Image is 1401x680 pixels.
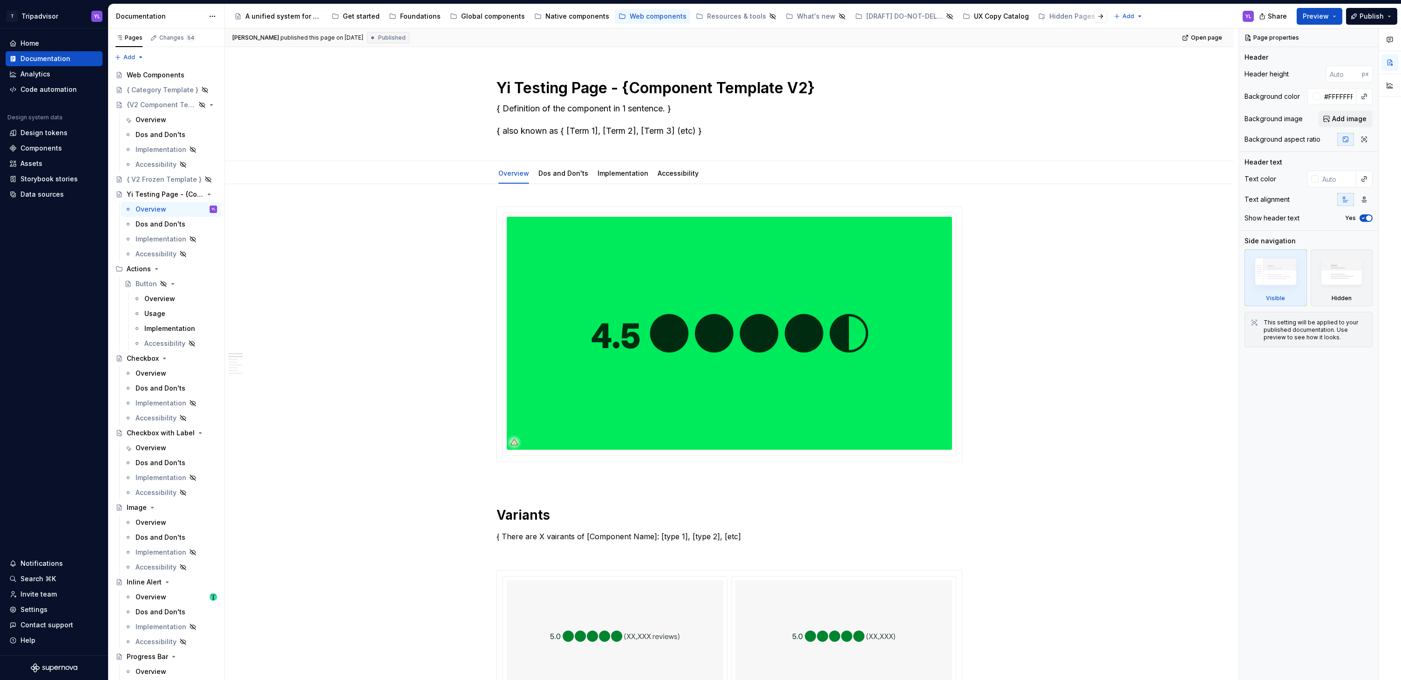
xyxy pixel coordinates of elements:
input: Auto [1320,88,1356,105]
div: Accessibility [136,488,177,497]
a: Get started [328,9,383,24]
div: Side navigation [1245,236,1296,246]
a: OverviewThomas Dittmer [121,590,221,604]
a: Open page [1179,31,1226,44]
div: Overview [136,443,166,453]
button: Publish [1346,8,1397,25]
a: Accessibility [121,634,221,649]
div: Yi Testing Page - {Component Template V2} [127,190,204,199]
div: Code automation [20,85,77,94]
div: Implementation [136,548,186,557]
div: Implementation [136,145,186,154]
p: { There are X vairants of [Component Name]: [type 1], [type 2], [etc] [496,531,962,542]
div: Accessibility [136,160,177,169]
div: Accessibility [136,637,177,646]
a: Accessibility [121,560,221,575]
div: Background image [1245,114,1303,124]
a: Overview [121,440,221,455]
div: Dos and Don'ts [136,130,185,139]
div: Design system data [7,114,62,121]
div: Accessibility [136,563,177,572]
a: Implementation [121,470,221,485]
div: Web Components [127,70,184,80]
a: Code automation [6,82,102,97]
div: Actions [112,261,221,276]
button: Search ⌘K [6,571,102,586]
div: Checkbox [127,354,159,363]
div: Overview [495,163,533,183]
div: Pages [116,34,143,41]
div: Implementation [594,163,652,183]
div: Overview [136,592,166,602]
div: Settings [20,605,48,614]
a: Accessibility [121,411,221,426]
a: Implementation [121,396,221,411]
div: YL [94,13,100,20]
div: A unified system for every journey. [245,12,322,21]
div: [DRAFT] DO-NOT-DELETE [PERSON_NAME] test - DS viewer [866,12,943,21]
div: Implementation [136,234,186,244]
a: Documentation [6,51,102,66]
div: Actions [127,264,151,274]
div: Header [1245,53,1268,62]
div: Inline Alert [127,577,162,587]
div: Overview [136,518,166,527]
div: Progress Bar [127,652,168,661]
div: Design tokens [20,128,68,137]
a: Storybook stories [6,172,102,186]
span: Add image [1332,114,1367,124]
div: Accessibility [136,249,177,259]
div: Checkbox with Label [127,428,195,438]
a: What's new [782,9,850,24]
button: TTripadvisorYL [2,6,106,26]
div: This setting will be applied to your published documentation. Use preview to see how it looks. [1264,319,1367,341]
button: Share [1254,8,1293,25]
div: Implementation [136,473,186,482]
a: Resources & tools [692,9,780,24]
div: Notifications [20,559,63,568]
div: Dos and Don'ts [136,607,185,617]
a: A unified system for every journey. [231,9,326,24]
span: Preview [1303,12,1329,21]
div: Text color [1245,174,1276,184]
div: {V2 Component Template} [127,100,196,110]
span: Open page [1191,34,1222,41]
a: Settings [6,602,102,617]
button: Add image [1319,110,1373,127]
a: Button [121,276,221,291]
a: Accessibility [121,247,221,261]
a: Implementation [121,619,221,634]
div: Tripadvisor [21,12,58,21]
a: Analytics [6,67,102,82]
button: Add [112,51,147,64]
a: Dos and Don'ts [538,169,588,177]
div: Dos and Don'ts [535,163,592,183]
a: {V2 Component Template} [112,97,221,112]
div: Header height [1245,69,1289,79]
div: Visible [1245,249,1307,306]
a: Global components [446,9,529,24]
div: Dos and Don'ts [136,458,185,467]
a: Overview [121,664,221,679]
div: published this page on [DATE] [280,34,363,41]
div: { Category Template } [127,85,198,95]
a: Inline Alert [112,575,221,590]
a: Accessibility [658,169,699,177]
div: Dos and Don'ts [136,384,185,393]
a: Checkbox [112,351,221,366]
a: Components [6,141,102,156]
div: Implementation [136,398,186,408]
a: Overview [121,366,221,381]
a: Hidden Pages [1034,9,1109,24]
div: UX Copy Catalog [974,12,1029,21]
div: Overview [136,369,166,378]
div: Background aspect ratio [1245,135,1320,144]
span: Share [1268,12,1287,21]
div: Accessibility [136,413,177,423]
div: Button [136,279,157,288]
div: Help [20,636,35,645]
a: Dos and Don'ts [121,604,221,619]
button: Notifications [6,556,102,571]
a: Overview [121,515,221,530]
a: Implementation [121,232,221,247]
